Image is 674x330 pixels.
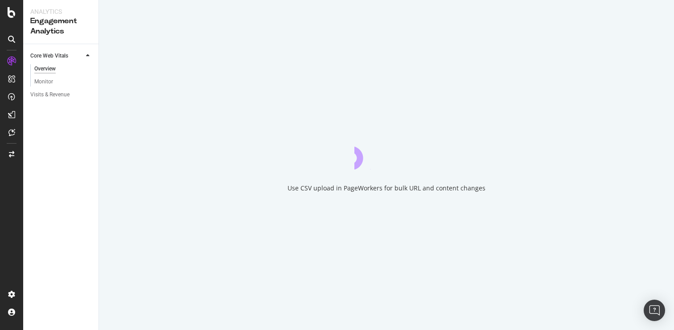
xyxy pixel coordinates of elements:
[30,90,92,99] a: Visits & Revenue
[288,184,485,193] div: Use CSV upload in PageWorkers for bulk URL and content changes
[354,137,419,169] div: animation
[34,77,92,87] a: Monitor
[34,64,92,74] a: Overview
[30,51,68,61] div: Core Web Vitals
[30,16,91,37] div: Engagement Analytics
[644,300,665,321] div: Open Intercom Messenger
[34,77,53,87] div: Monitor
[30,51,83,61] a: Core Web Vitals
[30,7,91,16] div: Analytics
[30,90,70,99] div: Visits & Revenue
[34,64,56,74] div: Overview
